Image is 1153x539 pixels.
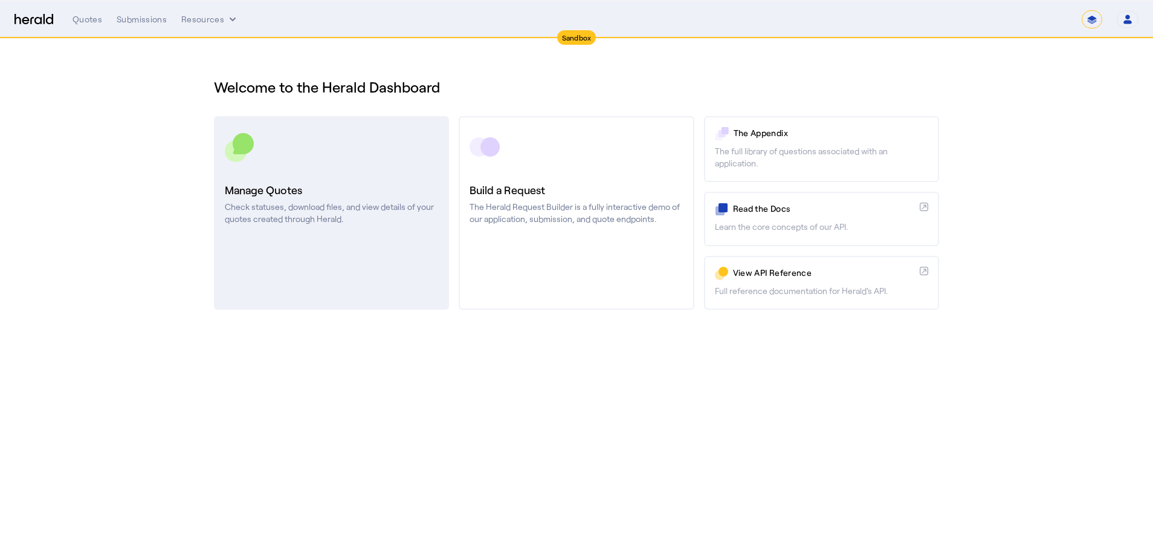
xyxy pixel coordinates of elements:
img: Herald Logo [15,14,53,25]
a: Manage QuotesCheck statuses, download files, and view details of your quotes created through Herald. [214,116,449,310]
h1: Welcome to the Herald Dashboard [214,77,939,97]
p: View API Reference [733,267,915,279]
p: The Appendix [734,127,928,139]
p: The full library of questions associated with an application. [715,145,928,169]
a: View API ReferenceFull reference documentation for Herald's API. [704,256,939,310]
div: Sandbox [557,30,596,45]
h3: Manage Quotes [225,181,438,198]
h3: Build a Request [470,181,683,198]
p: Learn the core concepts of our API. [715,221,928,233]
a: Build a RequestThe Herald Request Builder is a fully interactive demo of our application, submiss... [459,116,694,310]
p: Full reference documentation for Herald's API. [715,285,928,297]
button: Resources dropdown menu [181,13,239,25]
a: The AppendixThe full library of questions associated with an application. [704,116,939,182]
p: The Herald Request Builder is a fully interactive demo of our application, submission, and quote ... [470,201,683,225]
p: Read the Docs [733,203,915,215]
a: Read the DocsLearn the core concepts of our API. [704,192,939,246]
div: Submissions [117,13,167,25]
div: Quotes [73,13,102,25]
p: Check statuses, download files, and view details of your quotes created through Herald. [225,201,438,225]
